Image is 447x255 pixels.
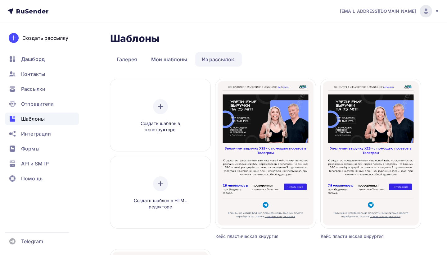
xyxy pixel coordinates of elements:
[5,98,79,110] a: Отправители
[195,52,241,67] a: Из рассылок
[340,8,416,14] span: [EMAIL_ADDRESS][DOMAIN_NAME]
[21,145,39,152] span: Формы
[131,120,190,133] span: Создать шаблон в конструкторе
[5,113,79,125] a: Шаблоны
[145,52,194,67] a: Мои шаблоны
[21,175,43,182] span: Помощь
[340,5,440,17] a: [EMAIL_ADDRESS][DOMAIN_NAME]
[21,85,45,93] span: Рассылки
[110,32,160,45] h2: Шаблоны
[21,238,43,245] span: Telegram
[21,70,45,78] span: Контакты
[131,197,190,210] span: Создать шаблон в HTML редакторе
[110,52,143,67] a: Галерея
[21,115,45,123] span: Шаблоны
[5,53,79,65] a: Дашборд
[5,83,79,95] a: Рассылки
[5,142,79,155] a: Формы
[22,34,68,42] div: Создать рассылку
[321,233,396,239] div: Кейс пластическая хирургия
[21,100,54,108] span: Отправители
[21,130,51,137] span: Интеграции
[21,55,45,63] span: Дашборд
[21,160,49,167] span: API и SMTP
[215,233,291,239] div: Кейс пластическая хирургия
[5,68,79,80] a: Контакты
